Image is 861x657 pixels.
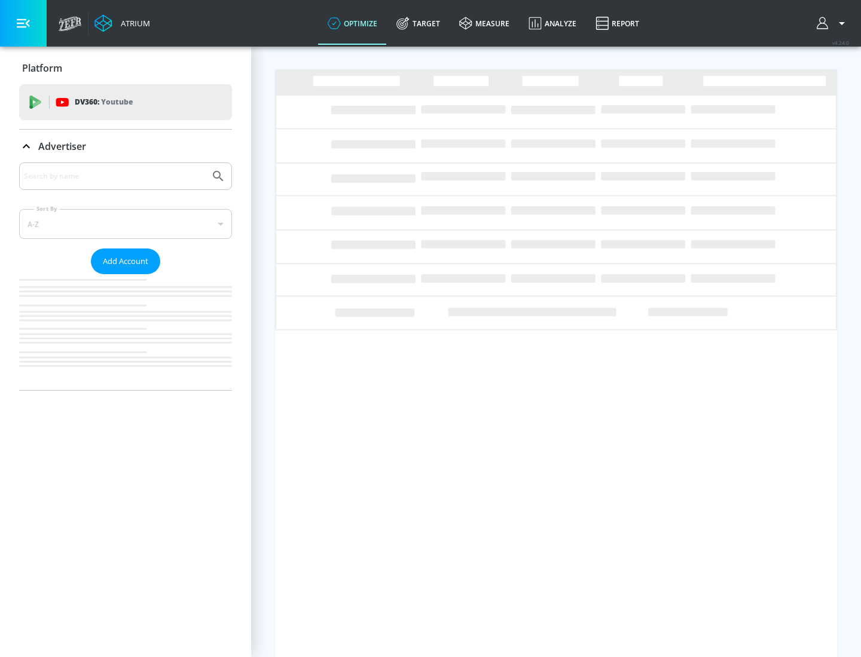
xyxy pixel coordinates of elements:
p: Youtube [101,96,133,108]
a: measure [450,2,519,45]
div: Platform [19,51,232,85]
div: A-Z [19,209,232,239]
p: Platform [22,62,62,75]
div: Advertiser [19,162,232,390]
a: Analyze [519,2,586,45]
span: Add Account [103,254,148,268]
p: DV360: [75,96,133,109]
label: Sort By [34,205,60,213]
a: Atrium [94,14,150,32]
button: Add Account [91,248,160,274]
div: DV360: Youtube [19,84,232,120]
input: Search by name [24,168,205,184]
p: Advertiser [38,140,86,153]
a: Target [387,2,450,45]
a: optimize [318,2,387,45]
div: Advertiser [19,130,232,163]
a: Report [586,2,649,45]
nav: list of Advertiser [19,274,232,390]
div: Atrium [116,18,150,29]
span: v 4.24.0 [832,39,849,46]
